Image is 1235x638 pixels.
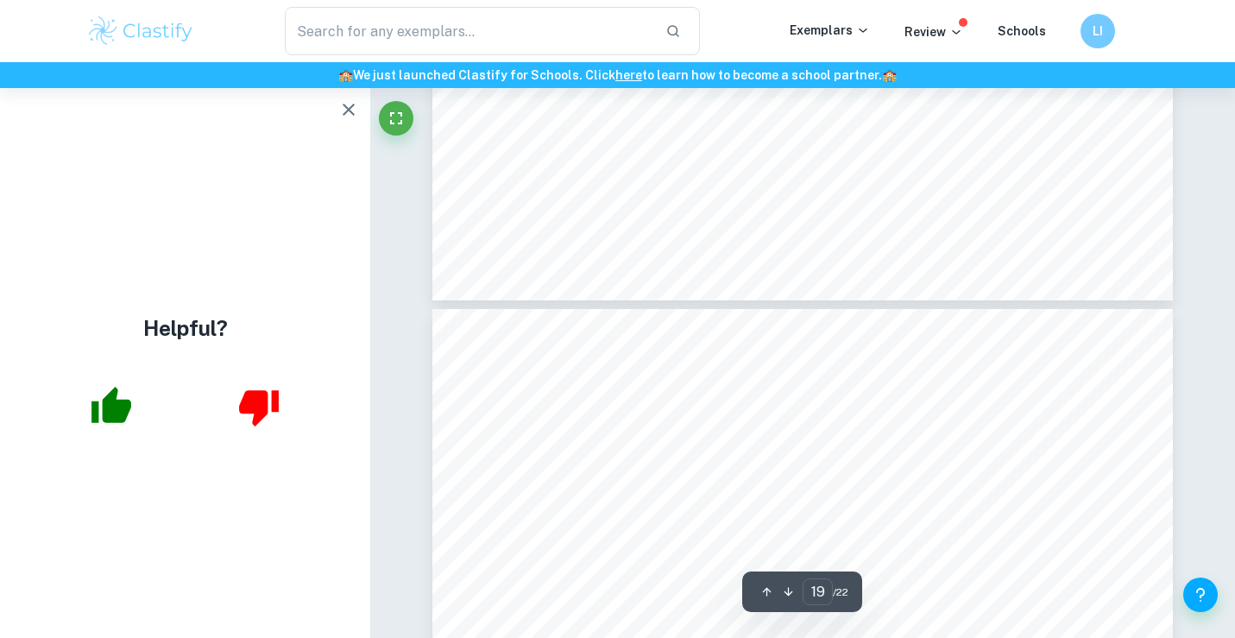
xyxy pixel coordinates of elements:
span: The investigation aimed at finding the effect that temperature has on the rate constant of a [520,618,1042,633]
input: Search for any exemplars... [285,7,652,55]
span: The absolute % uncertainties for each temperature were added to get the absolute percentage [520,398,1058,413]
a: Schools [998,24,1046,38]
span: 🏫 [882,68,897,82]
img: Clastify logo [86,14,196,48]
span: Conclusion [520,581,589,596]
span: error in calculating [520,424,630,439]
button: Help and Feedback [1183,578,1218,612]
button: LI [1081,14,1115,48]
span: This large value of absolute % uncertainty ( [520,494,774,509]
span: 50. 58% [774,494,825,509]
span: / 22 [833,584,848,600]
span: ) [825,494,830,509]
span: 18 [1072,239,1087,254]
span: þý [633,424,665,439]
span: across all the temperature iterations. [658,424,868,439]
span: 🏫 [338,68,353,82]
h6: LI [1087,22,1107,41]
span: ÿþ %ÿÿþ = 37. 78 + 8. 50 + 9. 37 + 10. 37 + 14. 56 = 50. 58% [546,461,1212,476]
h6: We just launched Clastify for Schools. Click to learn how to become a school partner. [3,66,1232,85]
span: compromises the reliability of the data [835,494,1058,509]
span: energy is unreliable. [520,544,638,559]
p: Review [904,22,963,41]
button: Fullscreen [379,101,413,136]
h4: Helpful? [143,313,228,344]
p: Exemplars [790,21,870,40]
a: here [615,68,642,82]
span: obtained, as it has a high margin of error, indicating that the value of the calculated activation [520,519,1062,534]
